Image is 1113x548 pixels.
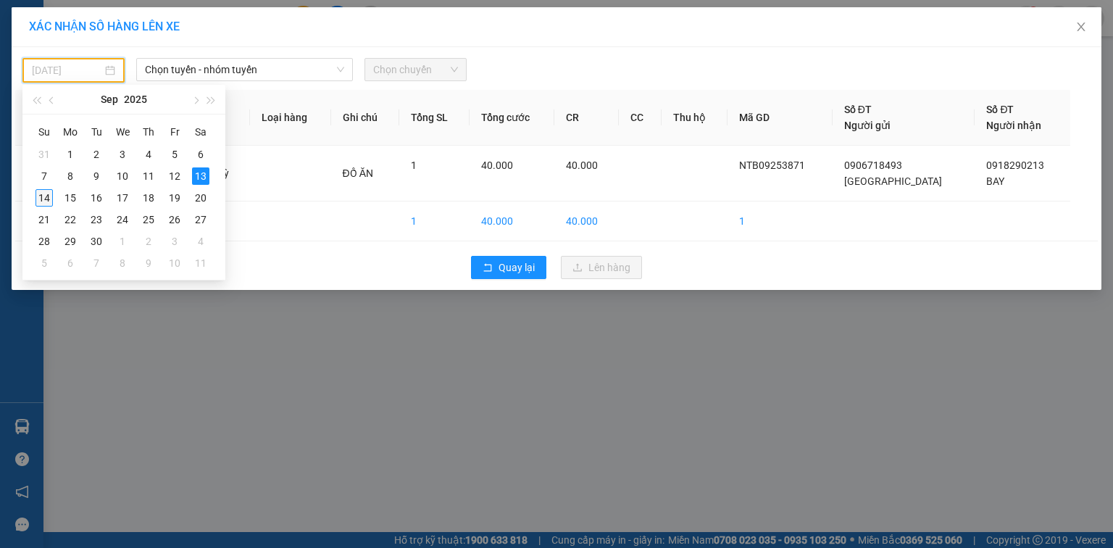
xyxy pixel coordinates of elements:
td: 1 [15,146,64,202]
td: 2025-09-04 [136,144,162,165]
td: 2025-09-22 [57,209,83,231]
th: Tổng SL [399,90,470,146]
td: 2025-10-08 [109,252,136,274]
input: 13/09/2025 [32,62,102,78]
div: 16 [88,189,105,207]
td: 1 [399,202,470,241]
span: close [1075,21,1087,33]
span: ĐỒ ĂN [343,167,373,179]
td: 2025-09-10 [109,165,136,187]
span: down [336,65,345,74]
span: [GEOGRAPHIC_DATA] [844,175,942,187]
div: 9 [88,167,105,185]
button: Sep [101,85,118,114]
th: Sa [188,120,214,144]
div: 17 [114,189,131,207]
div: 15 [62,189,79,207]
td: 2025-09-21 [31,209,57,231]
div: 6 [62,254,79,272]
td: 2025-09-09 [83,165,109,187]
span: 40.000 [566,159,598,171]
td: 2025-09-19 [162,187,188,209]
td: 2025-09-29 [57,231,83,252]
td: 2025-09-13 [188,165,214,187]
div: 27 [192,211,209,228]
th: Thu hộ [662,90,728,146]
th: CR [554,90,619,146]
div: 13 [192,167,209,185]
div: 11 [192,254,209,272]
th: Tu [83,120,109,144]
td: 2025-09-12 [162,165,188,187]
div: 30 [88,233,105,250]
td: 2025-09-24 [109,209,136,231]
div: 25 [140,211,157,228]
button: uploadLên hàng [561,256,642,279]
div: 8 [114,254,131,272]
div: 21 [36,211,53,228]
span: NTB09253871 [739,159,805,171]
td: 2025-09-27 [188,209,214,231]
div: 22 [62,211,79,228]
td: 1 [728,202,833,241]
button: rollbackQuay lại [471,256,546,279]
span: BAY [986,175,1004,187]
div: 2 [140,233,157,250]
td: 2025-09-02 [83,144,109,165]
div: 7 [88,254,105,272]
button: Close [1061,7,1101,48]
div: 20 [192,189,209,207]
span: 40.000 [481,159,513,171]
div: 11 [140,167,157,185]
span: Số ĐT [986,104,1014,115]
span: 0906718493 [844,159,902,171]
div: 3 [166,233,183,250]
div: 28 [36,233,53,250]
div: 10 [114,167,131,185]
td: 2025-10-10 [162,252,188,274]
th: Fr [162,120,188,144]
div: 23 [88,211,105,228]
button: 2025 [124,85,147,114]
div: 19 [166,189,183,207]
span: Chọn tuyến - nhóm tuyến [145,59,344,80]
th: STT [15,90,64,146]
td: 2025-09-15 [57,187,83,209]
th: Mo [57,120,83,144]
span: XÁC NHẬN SỐ HÀNG LÊN XE [29,20,180,33]
td: 2025-09-18 [136,187,162,209]
span: 0918290213 [986,159,1044,171]
div: 1 [62,146,79,163]
div: 29 [62,233,79,250]
td: 2025-09-23 [83,209,109,231]
div: 9 [140,254,157,272]
th: We [109,120,136,144]
td: 2025-10-04 [188,231,214,252]
div: 31 [36,146,53,163]
div: 26 [166,211,183,228]
td: 2025-09-25 [136,209,162,231]
td: 2025-09-30 [83,231,109,252]
td: 2025-10-05 [31,252,57,274]
td: 2025-10-01 [109,231,136,252]
div: 3 [114,146,131,163]
div: 14 [36,189,53,207]
td: 2025-09-06 [188,144,214,165]
td: 2025-09-28 [31,231,57,252]
span: Quay lại [499,260,535,275]
td: 2025-09-07 [31,165,57,187]
td: 2025-10-11 [188,252,214,274]
th: Mã GD [728,90,833,146]
th: CC [619,90,662,146]
span: 1 [411,159,417,171]
div: 1 [114,233,131,250]
td: 2025-09-17 [109,187,136,209]
td: 2025-09-26 [162,209,188,231]
div: 18 [140,189,157,207]
td: 2025-08-31 [31,144,57,165]
td: 40.000 [470,202,554,241]
div: 24 [114,211,131,228]
span: Người gửi [844,120,891,131]
span: Người nhận [986,120,1041,131]
td: 2025-10-06 [57,252,83,274]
